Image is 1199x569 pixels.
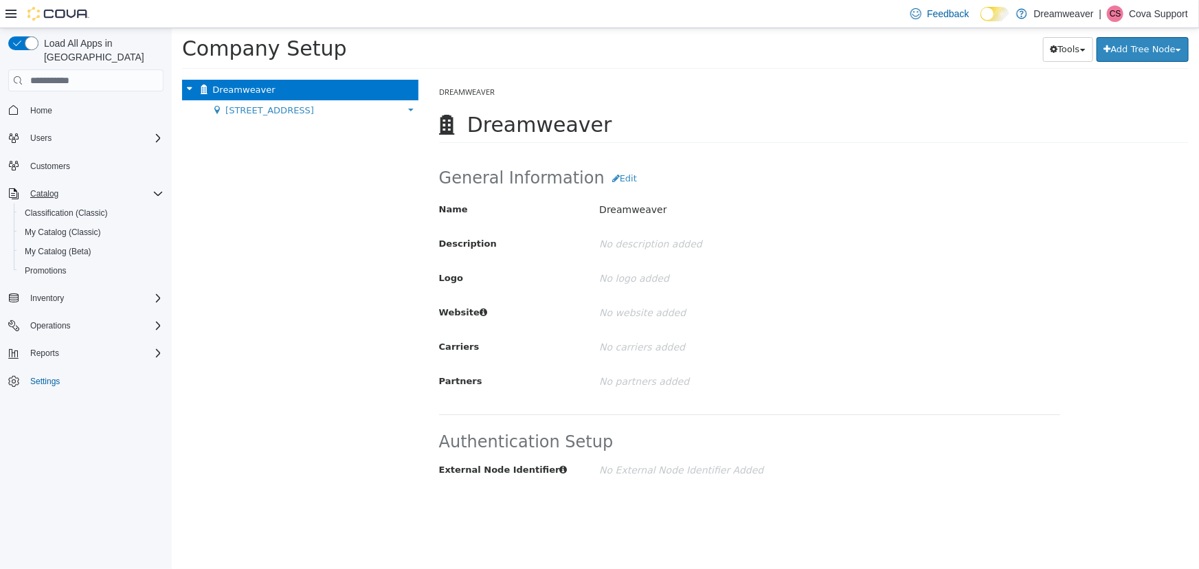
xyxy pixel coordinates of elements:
span: Logo [267,245,291,255]
span: Dreamweaver [295,85,440,109]
button: Catalog [3,184,169,203]
span: Operations [25,317,164,334]
span: My Catalog (Beta) [25,246,91,257]
button: Operations [3,316,169,335]
button: Classification (Classic) [14,203,169,223]
button: Inventory [25,290,69,306]
span: Customers [30,161,70,172]
span: Operations [30,320,71,331]
span: Name [267,176,296,186]
span: Inventory [25,290,164,306]
a: Home [25,102,58,119]
span: Carriers [267,313,308,324]
p: | [1099,5,1102,22]
p: Dreamweaver [1034,5,1094,22]
span: Company Setup [10,8,175,32]
span: Reports [25,345,164,361]
span: Load All Apps in [GEOGRAPHIC_DATA] [38,36,164,64]
p: Cova Support [1129,5,1188,22]
button: Reports [25,345,65,361]
span: My Catalog (Classic) [25,227,101,238]
a: My Catalog (Classic) [19,224,107,241]
span: [STREET_ADDRESS] [54,77,142,87]
button: Users [25,130,57,146]
span: Catalog [30,188,58,199]
span: Description [267,210,325,221]
h2: General Information [267,138,888,163]
span: Reports [30,348,59,359]
span: Customers [25,157,164,175]
span: Partners [267,348,311,358]
span: Dreamweaver [267,58,323,69]
span: External Node Identifier [267,436,388,447]
button: Tools [871,9,921,34]
span: Inventory [30,293,64,304]
div: Cova Support [1107,5,1123,22]
button: Home [3,100,169,120]
input: Dark Mode [981,7,1009,21]
p: No partners added [427,342,835,366]
button: Customers [3,156,169,176]
p: No carriers added [427,307,835,331]
img: Cova [27,7,89,21]
span: Classification (Classic) [25,208,108,219]
span: Dreamweaver [41,56,103,67]
button: Users [3,129,169,148]
span: Home [30,105,52,116]
a: Settings [25,373,65,390]
a: Classification (Classic) [19,205,113,221]
a: Promotions [19,263,72,279]
p: No External Node Identifier Added [427,430,835,454]
button: Reports [3,344,169,363]
span: Feedback [927,7,969,21]
p: No logo added [427,238,835,263]
p: No website added [427,273,835,297]
button: My Catalog (Classic) [14,223,169,242]
span: Catalog [25,186,164,202]
span: My Catalog (Classic) [19,224,164,241]
p: Dreamweaver [427,170,835,194]
span: Settings [25,372,164,390]
a: Customers [25,158,76,175]
button: Settings [3,371,169,391]
span: Classification (Classic) [19,205,164,221]
button: Edit [433,138,473,163]
span: CS [1110,5,1121,22]
p: No description added [427,204,835,228]
span: Settings [30,376,60,387]
h2: Authentication Setup [267,405,888,423]
nav: Complex example [8,94,164,427]
span: Promotions [25,265,67,276]
span: Users [30,133,52,144]
span: Users [25,130,164,146]
span: Promotions [19,263,164,279]
button: My Catalog (Beta) [14,242,169,261]
span: Dark Mode [981,21,981,22]
button: Inventory [3,289,169,308]
button: Operations [25,317,76,334]
button: Catalog [25,186,64,202]
button: Add Tree Node [925,9,1017,34]
button: Promotions [14,261,169,280]
span: Home [25,101,164,118]
a: My Catalog (Beta) [19,243,97,260]
span: Website [267,279,315,289]
span: My Catalog (Beta) [19,243,164,260]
